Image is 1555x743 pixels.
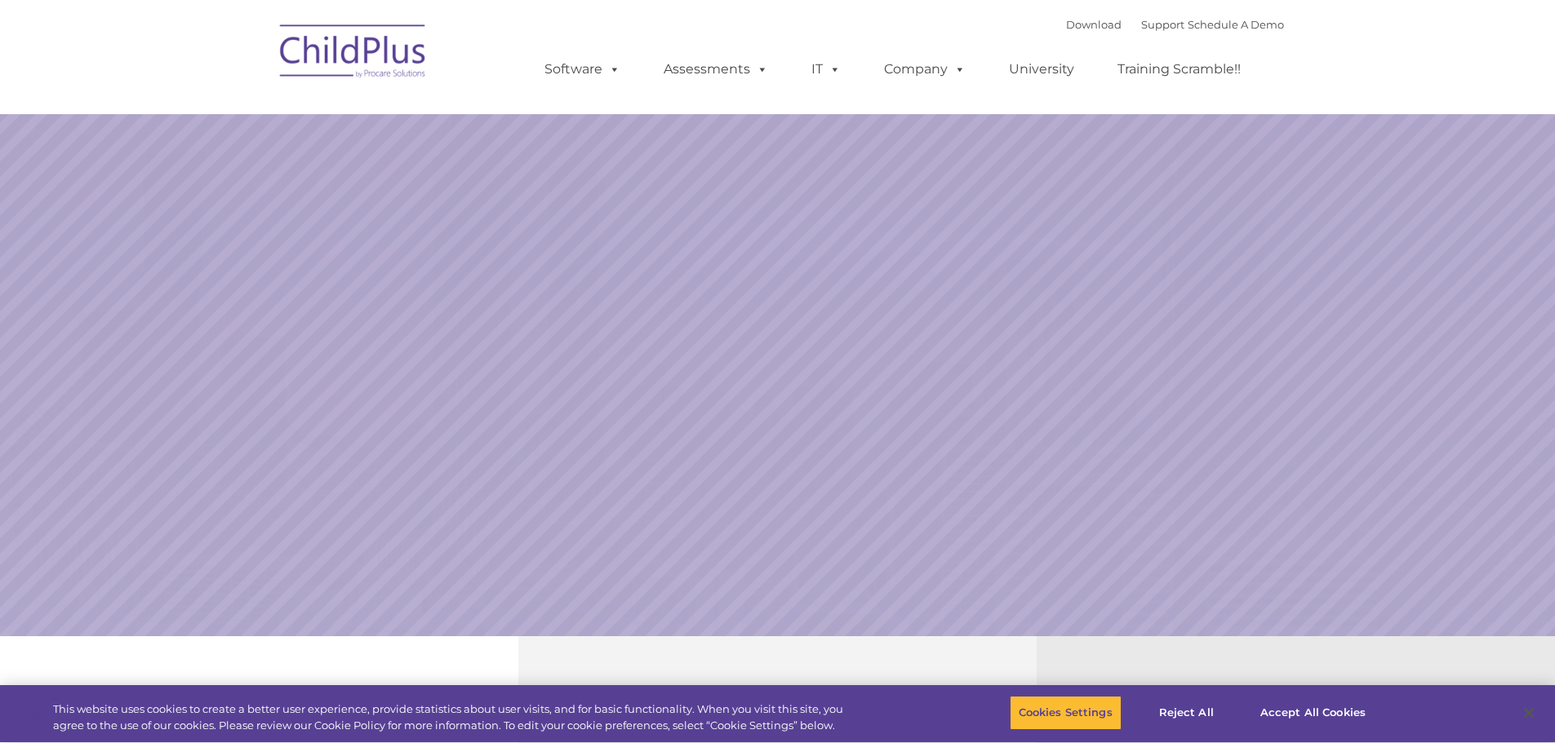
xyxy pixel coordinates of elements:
a: University [993,53,1091,86]
a: Assessments [647,53,784,86]
button: Accept All Cookies [1251,696,1375,730]
div: This website uses cookies to create a better user experience, provide statistics about user visit... [53,701,855,733]
button: Cookies Settings [1010,696,1122,730]
font: | [1066,18,1284,31]
button: Reject All [1135,696,1237,730]
a: Learn More [1057,463,1316,532]
button: Close [1511,695,1547,731]
img: ChildPlus by Procare Solutions [272,13,435,95]
a: Schedule A Demo [1188,18,1284,31]
a: Download [1066,18,1122,31]
a: Support [1141,18,1184,31]
a: IT [795,53,857,86]
a: Software [528,53,637,86]
a: Company [868,53,982,86]
a: Training Scramble!! [1101,53,1257,86]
